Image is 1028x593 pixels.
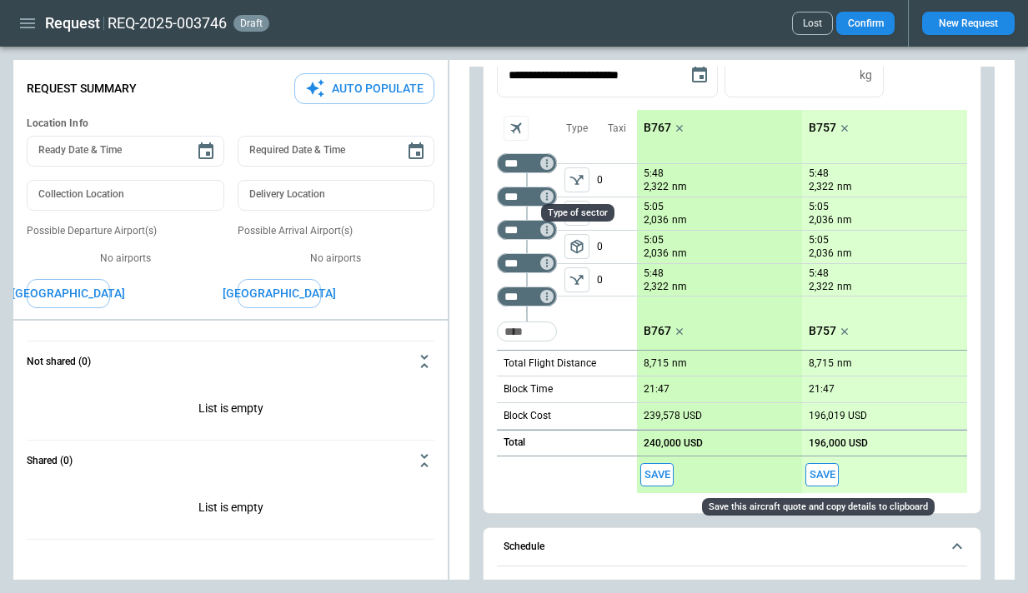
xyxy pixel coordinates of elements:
[672,280,687,294] p: nm
[497,287,557,306] div: Too short
[27,252,224,266] p: No airports
[809,280,834,294] p: 2,322
[809,201,829,213] p: 5:05
[497,321,557,341] div: Too short
[597,231,637,263] p: 0
[564,167,589,192] span: Type of sector
[597,197,637,230] p: 0
[238,252,435,266] p: No airports
[792,12,833,35] button: Lost
[27,381,434,440] div: Not shared (0)
[189,135,223,168] button: Choose date
[504,116,529,141] span: Aircraft selection
[504,382,553,396] p: Block Time
[644,267,664,280] p: 5:48
[637,110,967,493] div: scrollable content
[564,167,589,192] button: left aligned
[809,383,835,396] p: 21:47
[809,180,834,194] p: 2,322
[922,12,1015,35] button: New Request
[497,187,557,207] div: Not found
[237,17,266,29] span: draft
[644,324,671,338] p: B767
[569,238,585,255] span: package_2
[564,267,589,292] button: left aligned
[27,381,434,440] p: List is empty
[837,213,852,227] p: nm
[672,356,687,371] p: nm
[640,463,674,487] span: Save this aircraft quote and copy details to clipboard
[504,541,544,552] h6: Schedule
[809,410,867,422] p: 196,019 USD
[27,356,91,367] h6: Not shared (0)
[836,12,895,35] button: Confirm
[809,247,834,261] p: 2,036
[564,267,589,292] span: Type of sector
[644,234,664,247] p: 5:05
[27,481,434,539] div: Not shared (0)
[809,121,836,135] p: B757
[497,153,557,173] div: Not found
[564,234,589,259] span: Type of sector
[805,463,839,487] button: Save
[497,528,967,566] button: Schedule
[644,410,702,422] p: 239,578 USD
[27,82,137,96] p: Request Summary
[608,122,626,136] p: Taxi
[644,247,669,261] p: 2,036
[809,234,829,247] p: 5:05
[644,180,669,194] p: 2,322
[672,247,687,261] p: nm
[837,180,852,194] p: nm
[809,213,834,227] p: 2,036
[672,213,687,227] p: nm
[238,279,321,308] button: [GEOGRAPHIC_DATA]
[837,247,852,261] p: nm
[504,409,551,423] p: Block Cost
[399,135,433,168] button: Choose date
[702,498,935,516] div: Save this aircraft quote and copy details to clipboard
[45,13,100,33] h1: Request
[809,357,834,370] p: 8,715
[504,437,525,448] h6: Total
[566,122,588,136] p: Type
[837,280,852,294] p: nm
[564,234,589,259] button: left aligned
[497,220,557,240] div: Not found
[497,253,557,273] div: Not found
[108,13,227,33] h2: REQ-2025-003746
[644,213,669,227] p: 2,036
[672,180,687,194] p: nm
[644,357,669,370] p: 8,715
[27,224,224,238] p: Possible Departure Airport(s)
[644,121,671,135] p: B767
[805,463,839,487] span: Save this aircraft quote and copy details to clipboard
[809,267,829,280] p: 5:48
[644,383,669,396] p: 21:47
[644,167,664,180] p: 5:48
[238,224,435,238] p: Possible Arrival Airport(s)
[809,324,836,338] p: B757
[294,73,434,104] button: Auto Populate
[597,264,637,296] p: 0
[644,280,669,294] p: 2,322
[27,279,110,308] button: [GEOGRAPHIC_DATA]
[837,356,852,371] p: nm
[504,356,596,371] p: Total Flight Distance
[541,204,614,222] div: Type of sector
[644,437,703,450] p: 240,000 USD
[644,201,664,213] p: 5:05
[640,463,674,487] button: Save
[27,456,73,466] h6: Shared (0)
[27,117,434,130] h6: Location Info
[27,441,434,481] button: Shared (0)
[860,68,872,82] p: kg
[27,481,434,539] p: List is empty
[683,58,716,92] button: Choose date, selected date is Sep 9, 2025
[809,437,868,450] p: 196,000 USD
[809,167,829,180] p: 5:48
[597,164,637,197] p: 0
[27,341,434,381] button: Not shared (0)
